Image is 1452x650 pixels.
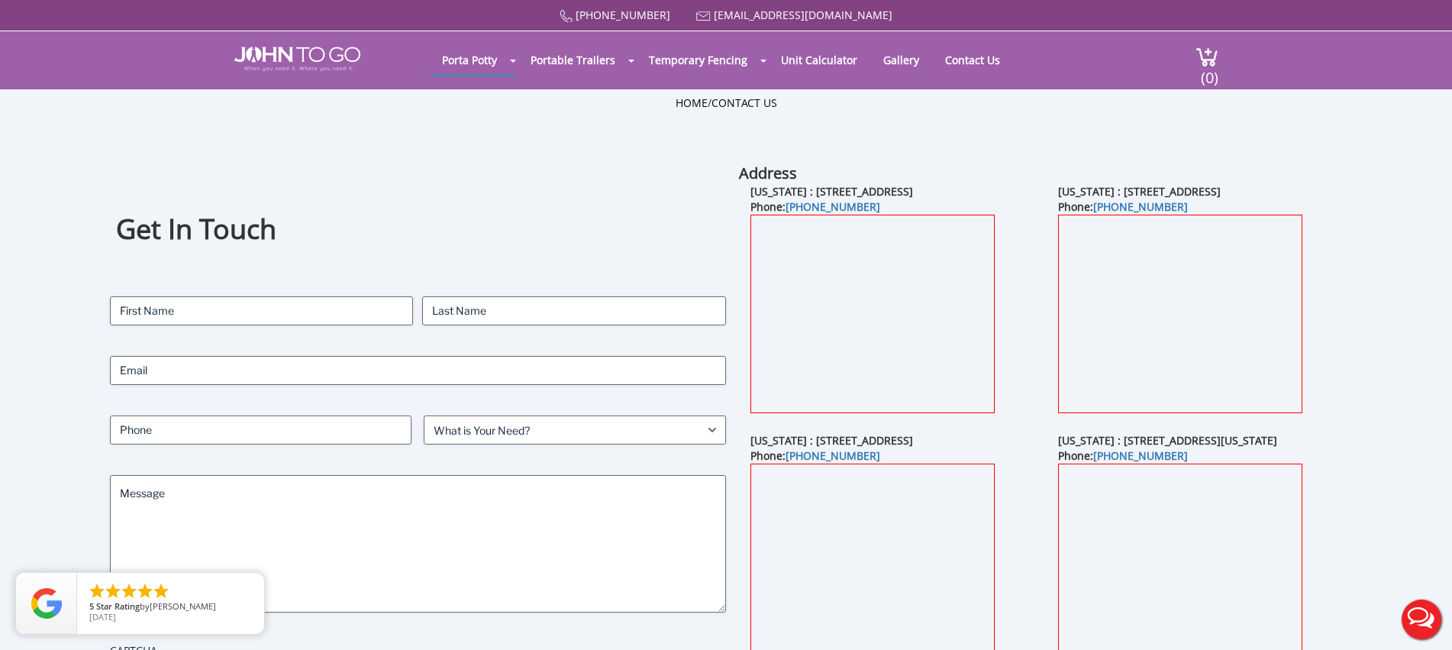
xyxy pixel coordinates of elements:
li:  [120,582,138,600]
span: by [89,602,252,613]
h1: Get In Touch [116,211,720,248]
b: Address [739,163,797,183]
a: [EMAIL_ADDRESS][DOMAIN_NAME] [714,8,892,22]
button: Live Chat [1391,589,1452,650]
input: Phone [110,416,412,445]
b: [US_STATE] : [STREET_ADDRESS] [750,184,913,199]
li:  [152,582,170,600]
input: Email [110,356,726,385]
a: Unit Calculator [770,45,869,75]
li:  [104,582,122,600]
a: Contact Us [711,95,777,110]
a: Gallery [872,45,931,75]
a: [PHONE_NUMBER] [1093,199,1188,214]
a: [PHONE_NUMBER] [786,448,880,463]
a: Contact Us [934,45,1012,75]
li:  [136,582,154,600]
b: [US_STATE] : [STREET_ADDRESS] [1058,184,1221,199]
a: Portable Trailers [519,45,627,75]
a: [PHONE_NUMBER] [1093,448,1188,463]
a: [PHONE_NUMBER] [576,8,670,22]
span: [PERSON_NAME] [150,600,216,612]
input: Last Name [422,296,726,325]
b: Phone: [750,448,880,463]
span: 5 [89,600,94,612]
ul: / [676,95,777,111]
li:  [88,582,106,600]
img: Call [560,10,573,23]
span: (0) [1200,55,1218,88]
b: Phone: [1058,448,1188,463]
input: First Name [110,296,414,325]
img: Mail [696,11,711,21]
img: cart a [1195,47,1218,67]
a: Temporary Fencing [637,45,759,75]
b: Phone: [750,199,880,214]
a: Porta Potty [431,45,508,75]
b: Phone: [1058,199,1188,214]
a: [PHONE_NUMBER] [786,199,880,214]
a: Home [676,95,708,110]
b: [US_STATE] : [STREET_ADDRESS][US_STATE] [1058,433,1277,448]
img: JOHN to go [234,47,360,71]
span: Star Rating [96,600,140,612]
img: Review Rating [31,588,62,619]
span: [DATE] [89,611,116,623]
b: [US_STATE] : [STREET_ADDRESS] [750,433,913,448]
